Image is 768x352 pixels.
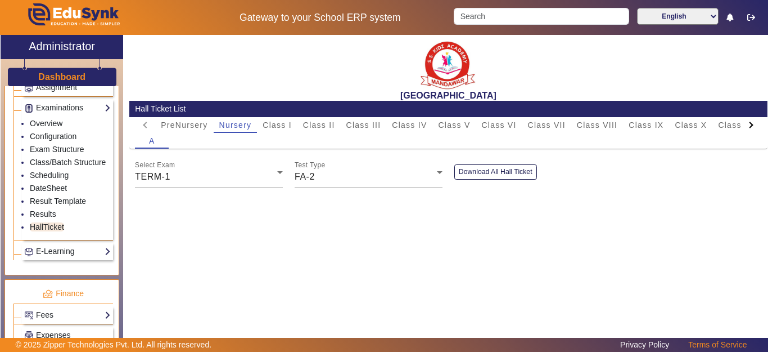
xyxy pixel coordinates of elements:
button: Download All Hall Ticket [454,164,537,180]
img: b9104f0a-387a-4379-b368-ffa933cda262 [420,38,476,90]
p: Finance [13,288,113,300]
span: Assignment [36,83,77,92]
a: Privacy Policy [615,337,675,352]
img: Assignments.png [25,84,33,92]
h5: Gateway to your School ERP system [198,12,442,24]
span: Class I [263,121,292,129]
span: PreNursery [161,121,207,129]
h2: [GEOGRAPHIC_DATA] [129,90,767,101]
input: Search [454,8,629,25]
span: Class X [675,121,707,129]
a: Result Template [30,197,86,206]
span: Class III [346,121,381,129]
span: Class II [303,121,335,129]
a: HallTicket [30,222,64,231]
img: finance.png [43,289,53,299]
mat-label: Select Exam [135,162,175,169]
a: Scheduling [30,171,69,180]
span: A [149,137,155,145]
span: Class VIII [577,121,617,129]
span: Class V [438,121,470,129]
a: Results [30,210,56,219]
a: Exam Structure [30,145,84,154]
span: FA-2 [295,172,315,181]
span: Expenses [36,331,70,340]
a: Terms of Service [683,337,752,352]
span: Class IX [629,121,663,129]
a: Administrator [1,35,123,59]
span: Class XI [718,121,753,129]
mat-label: Test Type [295,162,326,169]
a: Expenses [24,329,111,342]
a: Overview [30,119,62,128]
a: Class/Batch Structure [30,158,106,167]
span: TERM-1 [135,172,170,181]
div: Hall Ticket List [135,103,761,115]
h2: Administrator [29,39,95,53]
h3: Dashboard [38,72,85,82]
span: Nursery [219,121,252,129]
p: © 2025 Zipper Technologies Pvt. Ltd. All rights reserved. [16,339,212,351]
a: Configuration [30,132,76,141]
span: Class VI [481,121,516,129]
span: Class IV [392,121,427,129]
span: Class VII [528,121,566,129]
a: Assignment [24,81,111,94]
img: Payroll.png [25,331,33,340]
a: DateSheet [30,184,67,193]
a: Dashboard [38,71,86,83]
